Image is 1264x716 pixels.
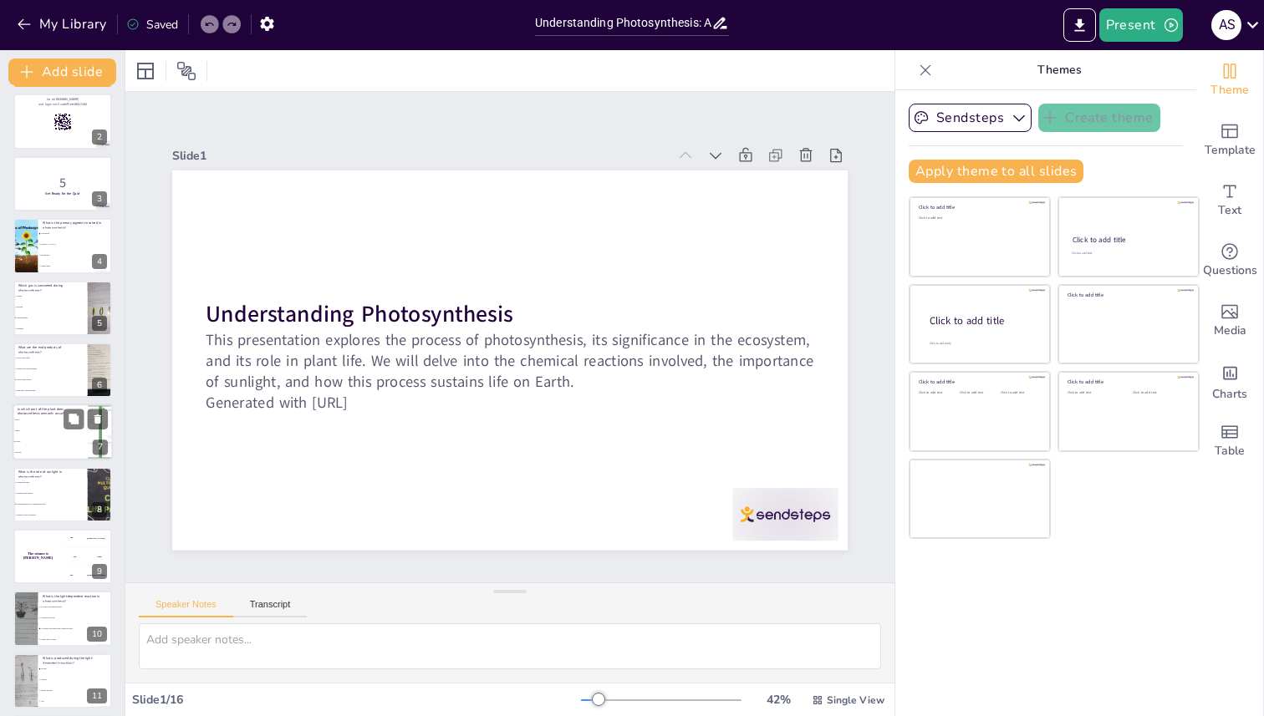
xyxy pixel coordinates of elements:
div: 9 [13,529,112,584]
div: Add a table [1196,411,1263,471]
p: Which gas is consumed during photosynthesis? [18,283,83,292]
span: ATP [41,700,111,702]
div: 3 [13,156,112,211]
span: [MEDICAL_DATA] [41,244,111,246]
p: What is the primary pigment involved in photosynthesis? [43,221,107,230]
div: 42 % [758,692,798,708]
div: Click to add text [1001,391,1038,395]
span: It warms the plant [16,481,86,483]
span: It occurs in the mitochondria [41,606,111,607]
div: Get real-time input from your audience [1196,231,1263,291]
div: 6 [92,378,107,393]
span: Nitrogen [16,306,86,307]
button: A S [1211,8,1241,42]
strong: Get Ready for the Quiz! [45,191,79,196]
p: Themes [939,50,1180,90]
button: Add slide [8,58,116,85]
p: 5 [18,174,107,192]
button: Duplicate Slide [64,409,84,429]
div: A S [1211,10,1241,40]
span: Glucose and Water [16,358,86,359]
span: Carbon Dioxide [41,689,111,691]
div: Click to add text [1072,251,1183,256]
span: Stems [15,430,87,433]
p: Go to [18,97,107,102]
div: Add images, graphics, shapes or video [1196,291,1263,351]
span: Carbon Dioxide [16,317,86,318]
span: Chlorophyll [41,233,111,235]
div: Click to add title [1068,378,1187,385]
span: Charts [1212,385,1247,404]
span: Oxygen and Carbon Dioxide [16,368,86,369]
div: 3 [92,191,107,206]
div: 8 [13,467,112,522]
strong: [DOMAIN_NAME] [54,97,79,101]
div: 2 [92,129,107,145]
span: Template [1205,141,1256,160]
div: Click to add title [1068,292,1187,298]
div: 4 [13,218,112,273]
div: Slide 1 [172,148,667,164]
div: Click to add text [919,391,956,395]
div: 11 [13,653,112,708]
span: Table [1215,442,1245,460]
span: Text [1218,201,1241,220]
div: Click to add title [919,378,1038,385]
div: 5 [92,316,107,331]
p: What is produced during the light-dependent reactions? [43,656,107,665]
div: 4 [92,254,107,269]
div: Click to add text [1068,391,1120,395]
span: Xanthophyll [41,254,111,256]
p: In which part of the plant does photosynthesis primarily occur? [18,407,83,416]
h4: The winner is [PERSON_NAME] [13,552,63,561]
div: Change the overall theme [1196,50,1263,110]
button: My Library [13,11,114,38]
strong: Understanding Photosynthesis [206,299,512,330]
span: Hydrogen [16,328,86,329]
span: Leaves [15,441,87,444]
span: It provides energy for chemical reactions [16,503,86,505]
span: Roots [15,419,87,422]
span: Glucose [41,678,111,680]
p: This presentation explores the process of photosynthesis, its significance in the ecosystem, and ... [206,330,813,393]
div: 7 [93,440,108,455]
div: [PERSON_NAME] [87,574,104,576]
div: Add charts and graphs [1196,351,1263,411]
span: Anthocyanin [41,265,111,267]
p: What is the light-dependent reaction in photosynthesis? [43,594,107,603]
span: It produces glucose [41,617,111,618]
span: It takes place at night [41,638,111,640]
div: 9 [92,564,107,579]
p: What are the end products of photosynthesis? [18,345,83,354]
button: Sendsteps [909,104,1032,132]
span: Position [176,61,196,81]
div: Click to add text [960,391,997,395]
div: Jaap [97,556,101,558]
div: Add text boxes [1196,170,1263,231]
div: 100 [63,529,112,547]
button: Speaker Notes [139,599,233,617]
div: 200 [63,547,112,566]
span: Flowers [15,452,87,454]
div: 8 [92,502,107,517]
span: It helps in water absorption [16,514,86,515]
button: Transcript [233,599,308,617]
div: 300 [63,566,112,585]
div: Layout [132,58,159,84]
div: Click to add title [1073,235,1184,245]
div: 10 [87,627,107,642]
div: 7 [13,404,113,461]
span: Single View [827,693,884,707]
div: 6 [13,343,112,398]
div: Saved [126,17,178,33]
input: Insert title [535,11,711,35]
p: What is the role of sunlight in photosynthesis? [18,470,83,479]
span: It converts light energy into chemical energy [41,627,111,629]
p: and login with code [18,101,107,106]
div: Click to add text [1133,391,1185,395]
div: 5 [13,281,112,336]
span: Oxygen [41,668,111,669]
span: Glucose and Oxygen [16,378,86,380]
span: Media [1214,322,1246,340]
div: Click to add title [919,204,1038,211]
